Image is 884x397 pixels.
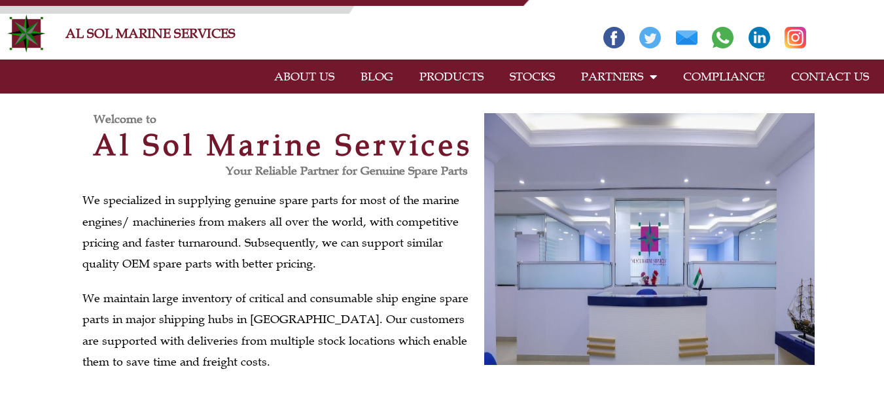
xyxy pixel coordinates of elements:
a: ABOUT US [261,61,347,92]
a: STOCKS [497,61,568,92]
p: We specialized in supplying genuine spare parts for most of the marine engines/ machineries from ... [82,190,478,275]
h2: Al Sol Marine Services [82,130,484,160]
h3: Your Reliable Partner for Genuine Spare Parts [82,165,468,177]
a: AL SOL MARINE SERVICES [65,26,236,41]
a: CONTACT US [778,61,882,92]
a: PRODUCTS [406,61,497,92]
img: Alsolmarine-logo [7,14,46,53]
a: BLOG [347,61,406,92]
p: We maintain large inventory of critical and consumable ship engine spare parts in major shipping ... [82,288,478,373]
a: PARTNERS [568,61,670,92]
a: COMPLIANCE [670,61,778,92]
h3: Welcome to [94,113,484,125]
